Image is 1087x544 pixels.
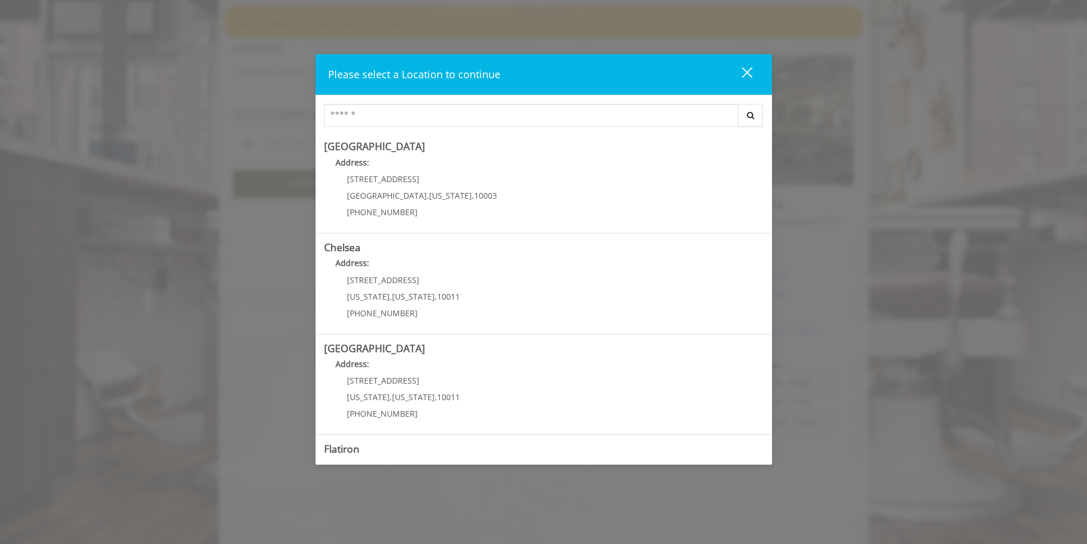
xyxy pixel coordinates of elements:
[328,67,500,81] span: Please select a Location to continue
[390,392,392,402] span: ,
[435,392,437,402] span: ,
[324,104,738,127] input: Search Center
[324,104,763,132] div: Center Select
[427,190,429,201] span: ,
[324,139,425,153] b: [GEOGRAPHIC_DATA]
[347,275,419,285] span: [STREET_ADDRESS]
[347,375,419,386] span: [STREET_ADDRESS]
[474,190,497,201] span: 10003
[437,392,460,402] span: 10011
[324,240,361,254] b: Chelsea
[435,291,437,302] span: ,
[392,291,435,302] span: [US_STATE]
[336,157,369,168] b: Address:
[729,66,751,83] div: close dialog
[390,291,392,302] span: ,
[347,174,419,184] span: [STREET_ADDRESS]
[347,408,418,419] span: [PHONE_NUMBER]
[472,190,474,201] span: ,
[347,308,418,319] span: [PHONE_NUMBER]
[336,257,369,268] b: Address:
[336,358,369,369] b: Address:
[392,392,435,402] span: [US_STATE]
[437,291,460,302] span: 10011
[347,207,418,217] span: [PHONE_NUMBER]
[429,190,472,201] span: [US_STATE]
[324,442,359,456] b: Flatiron
[347,190,427,201] span: [GEOGRAPHIC_DATA]
[721,63,759,86] button: close dialog
[744,111,757,119] i: Search button
[347,291,390,302] span: [US_STATE]
[324,341,425,355] b: [GEOGRAPHIC_DATA]
[347,392,390,402] span: [US_STATE]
